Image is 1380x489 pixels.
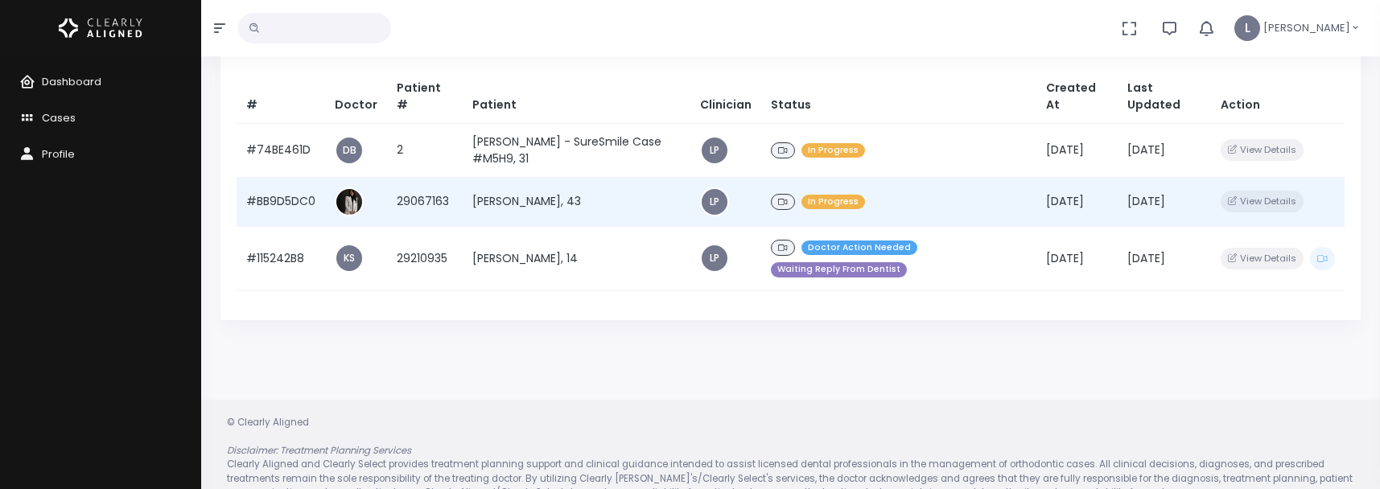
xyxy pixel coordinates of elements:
[801,240,917,256] span: Doctor Action Needed
[237,70,325,124] th: #
[227,444,411,457] em: Disclaimer: Treatment Planning Services
[1036,70,1118,124] th: Created At
[761,70,1036,124] th: Status
[1234,15,1260,41] span: L
[237,226,325,290] td: #115242B8
[1221,191,1304,212] button: View Details
[1046,250,1084,266] span: [DATE]
[1221,139,1304,161] button: View Details
[325,70,387,124] th: Doctor
[463,177,690,226] td: [PERSON_NAME], 43
[387,123,463,177] td: 2
[237,177,325,226] td: #BB9D5DC0
[1046,193,1084,209] span: [DATE]
[42,74,101,89] span: Dashboard
[1046,142,1084,158] span: [DATE]
[1127,142,1165,158] span: [DATE]
[336,245,362,271] a: KS
[336,138,362,163] a: DB
[59,11,142,45] img: Logo Horizontal
[463,123,690,177] td: [PERSON_NAME] - SureSmile Case #M5H9, 31
[463,226,690,290] td: [PERSON_NAME], 14
[702,138,727,163] a: LP
[387,70,463,124] th: Patient #
[1221,248,1304,269] button: View Details
[42,110,76,125] span: Cases
[801,195,865,210] span: In Progress
[1127,193,1165,209] span: [DATE]
[42,146,75,162] span: Profile
[387,177,463,226] td: 29067163
[387,226,463,290] td: 29210935
[771,262,907,277] span: Waiting Reply From Dentist
[1211,70,1345,124] th: Action
[1127,250,1165,266] span: [DATE]
[1263,20,1350,36] span: [PERSON_NAME]
[702,189,727,215] a: LP
[690,70,761,124] th: Clinician
[463,70,690,124] th: Patient
[801,143,865,158] span: In Progress
[702,245,727,271] a: LP
[1118,70,1211,124] th: Last Updated
[237,123,325,177] td: #74BE461D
